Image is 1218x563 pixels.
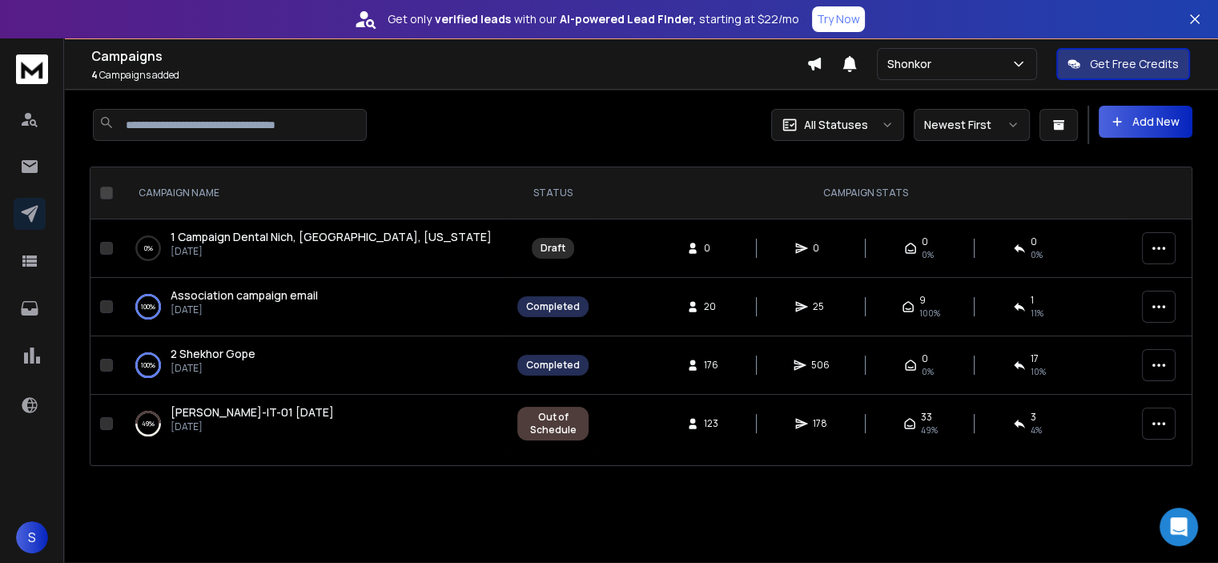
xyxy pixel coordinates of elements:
[1031,365,1046,378] span: 10 %
[922,248,934,261] span: 0%
[704,417,720,430] span: 123
[704,242,720,255] span: 0
[914,109,1030,141] button: Newest First
[813,300,829,313] span: 25
[144,240,153,256] p: 0 %
[119,395,508,453] td: 49%[PERSON_NAME]-IT-01 [DATE][DATE]
[598,167,1132,219] th: CAMPAIGN STATS
[119,278,508,336] td: 100%Association campaign email[DATE]
[921,411,932,424] span: 33
[171,420,334,433] p: [DATE]
[811,359,830,372] span: 506
[16,521,48,553] button: S
[141,357,155,373] p: 100 %
[919,307,940,320] span: 100 %
[1031,307,1043,320] span: 11 %
[813,417,829,430] span: 178
[817,11,860,27] p: Try Now
[1031,248,1043,261] span: 0%
[526,359,580,372] div: Completed
[1160,508,1198,546] div: Open Intercom Messenger
[171,229,492,244] span: 1 Campaign Dental Nich, [GEOGRAPHIC_DATA], [US_STATE]
[171,346,255,362] a: 2 Shekhor Gope
[922,352,928,365] span: 0
[1090,56,1179,72] p: Get Free Credits
[435,11,511,27] strong: verified leads
[704,300,720,313] span: 20
[804,117,868,133] p: All Statuses
[922,235,928,248] span: 0
[541,242,565,255] div: Draft
[1031,352,1039,365] span: 17
[526,411,580,436] div: Out of Schedule
[91,69,806,82] p: Campaigns added
[1031,411,1036,424] span: 3
[171,245,492,258] p: [DATE]
[812,6,865,32] button: Try Now
[119,167,508,219] th: CAMPAIGN NAME
[171,404,334,420] span: [PERSON_NAME]-IT-01 [DATE]
[142,416,155,432] p: 49 %
[91,68,98,82] span: 4
[388,11,799,27] p: Get only with our starting at $22/mo
[171,288,318,304] a: Association campaign email
[1099,106,1192,138] button: Add New
[919,294,926,307] span: 9
[1031,424,1042,436] span: 4 %
[560,11,696,27] strong: AI-powered Lead Finder,
[171,346,255,361] span: 2 Shekhor Gope
[508,167,598,219] th: STATUS
[704,359,720,372] span: 176
[119,219,508,278] td: 0%1 Campaign Dental Nich, [GEOGRAPHIC_DATA], [US_STATE][DATE]
[1031,235,1037,248] span: 0
[171,362,255,375] p: [DATE]
[171,229,492,245] a: 1 Campaign Dental Nich, [GEOGRAPHIC_DATA], [US_STATE]
[921,424,938,436] span: 49 %
[922,365,934,378] span: 0%
[119,336,508,395] td: 100%2 Shekhor Gope[DATE]
[171,304,318,316] p: [DATE]
[887,56,938,72] p: Shonkor
[16,54,48,84] img: logo
[141,299,155,315] p: 100 %
[91,46,806,66] h1: Campaigns
[171,404,334,420] a: [PERSON_NAME]-IT-01 [DATE]
[526,300,580,313] div: Completed
[1031,294,1034,307] span: 1
[1056,48,1190,80] button: Get Free Credits
[813,242,829,255] span: 0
